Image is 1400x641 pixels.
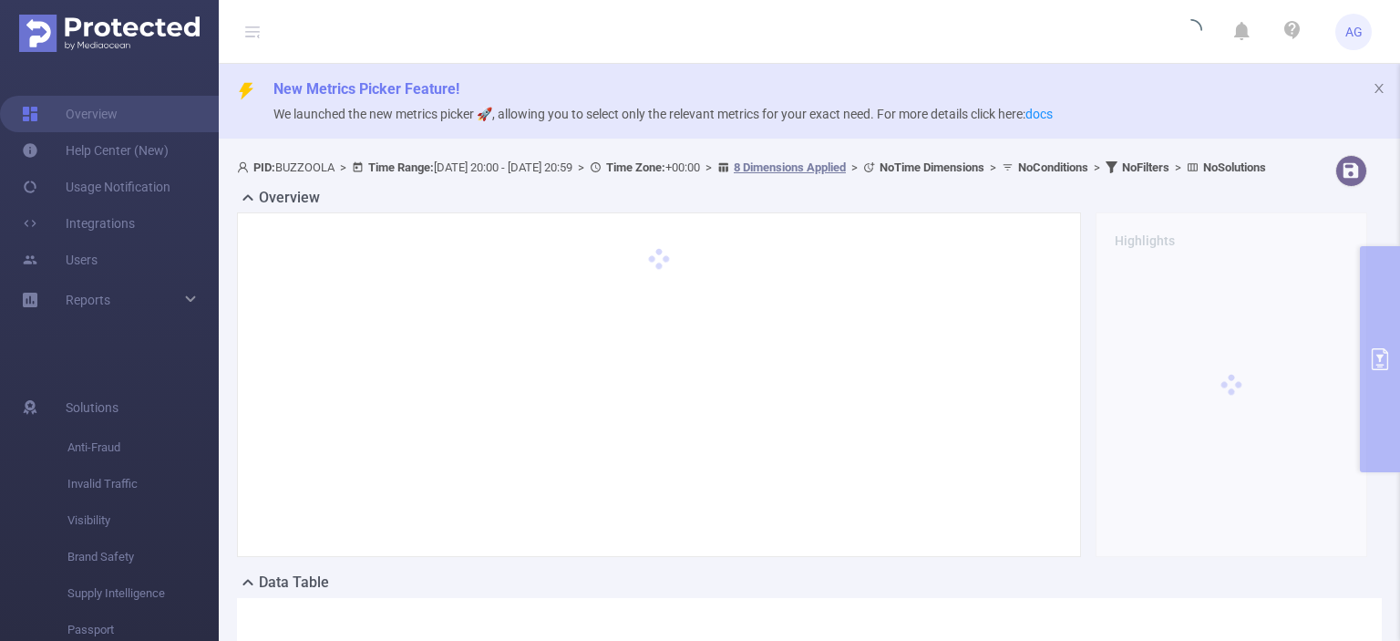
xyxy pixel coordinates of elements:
a: Overview [22,96,118,132]
b: No Conditions [1018,160,1088,174]
span: AG [1345,14,1363,50]
i: icon: close [1373,82,1385,95]
b: Time Range: [368,160,434,174]
span: > [984,160,1002,174]
span: BUZZOOLA [DATE] 20:00 - [DATE] 20:59 +00:00 [237,160,1266,174]
h2: Overview [259,187,320,209]
i: icon: user [237,161,253,173]
span: > [700,160,717,174]
b: PID: [253,160,275,174]
a: Reports [66,282,110,318]
span: New Metrics Picker Feature! [273,80,459,98]
span: Brand Safety [67,539,219,575]
a: docs [1025,107,1053,121]
span: > [1088,160,1106,174]
span: Visibility [67,502,219,539]
button: icon: close [1373,78,1385,98]
span: > [572,160,590,174]
a: Users [22,242,98,278]
a: Usage Notification [22,169,170,205]
h2: Data Table [259,572,329,594]
span: We launched the new metrics picker 🚀, allowing you to select only the relevant metrics for your e... [273,107,1053,121]
b: No Time Dimensions [880,160,984,174]
a: Integrations [22,205,135,242]
span: Invalid Traffic [67,466,219,502]
span: Supply Intelligence [67,575,219,612]
i: icon: thunderbolt [237,82,255,100]
b: No Solutions [1203,160,1266,174]
i: icon: loading [1180,19,1202,45]
span: Solutions [66,389,118,426]
img: Protected Media [19,15,200,52]
a: Help Center (New) [22,132,169,169]
span: Reports [66,293,110,307]
b: Time Zone: [606,160,665,174]
span: Anti-Fraud [67,429,219,466]
span: > [335,160,352,174]
u: 8 Dimensions Applied [734,160,846,174]
b: No Filters [1122,160,1169,174]
span: > [846,160,863,174]
span: > [1169,160,1187,174]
